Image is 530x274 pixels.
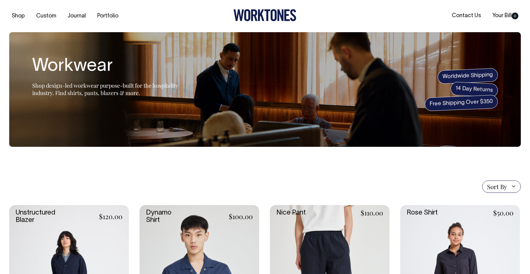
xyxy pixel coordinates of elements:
[450,82,498,97] span: 14 Day Returns
[487,183,507,190] span: Sort By
[449,11,483,21] a: Contact Us
[95,11,121,21] a: Portfolio
[490,11,521,21] a: Your Bill0
[437,68,498,84] span: Worldwide Shipping
[424,95,498,111] span: Free Shipping Over $350
[512,13,518,19] span: 0
[9,11,27,21] a: Shop
[32,57,186,76] h1: Workwear
[65,11,88,21] a: Journal
[34,11,59,21] a: Custom
[32,82,178,97] span: Shop design-led workwear purpose-built for the hospitality industry. Find shirts, pants, blazers ...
